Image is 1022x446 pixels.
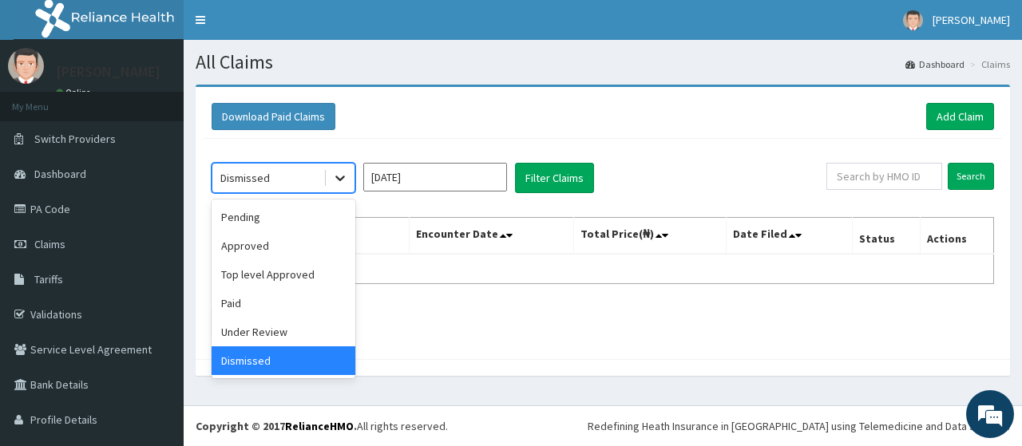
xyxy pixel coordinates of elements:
th: Total Price(₦) [573,218,726,255]
strong: Copyright © 2017 . [196,419,357,433]
img: d_794563401_company_1708531726252_794563401 [30,80,65,120]
div: Under Review [212,318,355,346]
span: Dashboard [34,167,86,181]
textarea: Type your message and hit 'Enter' [8,286,304,341]
span: Tariffs [34,272,63,286]
span: We're online! [93,126,220,287]
div: Approved [212,231,355,260]
a: RelianceHMO [285,419,354,433]
div: Dismissed [212,346,355,375]
a: Add Claim [926,103,994,130]
footer: All rights reserved. [184,405,1022,446]
th: Date Filed [726,218,852,255]
div: Minimize live chat window [262,8,300,46]
span: [PERSON_NAME] [933,13,1010,27]
div: Redefining Heath Insurance in [GEOGRAPHIC_DATA] using Telemedicine and Data Science! [588,418,1010,434]
div: Top level Approved [212,260,355,289]
a: Dashboard [905,57,965,71]
h1: All Claims [196,52,1010,73]
th: Actions [920,218,993,255]
th: Encounter Date [409,218,573,255]
div: Dismissed [220,170,270,186]
img: User Image [8,48,44,84]
button: Download Paid Claims [212,103,335,130]
div: Chat with us now [83,89,268,110]
div: Paid [212,289,355,318]
input: Search [948,163,994,190]
input: Search by HMO ID [826,163,942,190]
button: Filter Claims [515,163,594,193]
span: Claims [34,237,65,251]
th: Status [852,218,920,255]
p: [PERSON_NAME] [56,65,160,79]
a: Online [56,87,94,98]
div: Pending [212,203,355,231]
img: User Image [903,10,923,30]
li: Claims [966,57,1010,71]
span: Switch Providers [34,132,116,146]
input: Select Month and Year [363,163,507,191]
